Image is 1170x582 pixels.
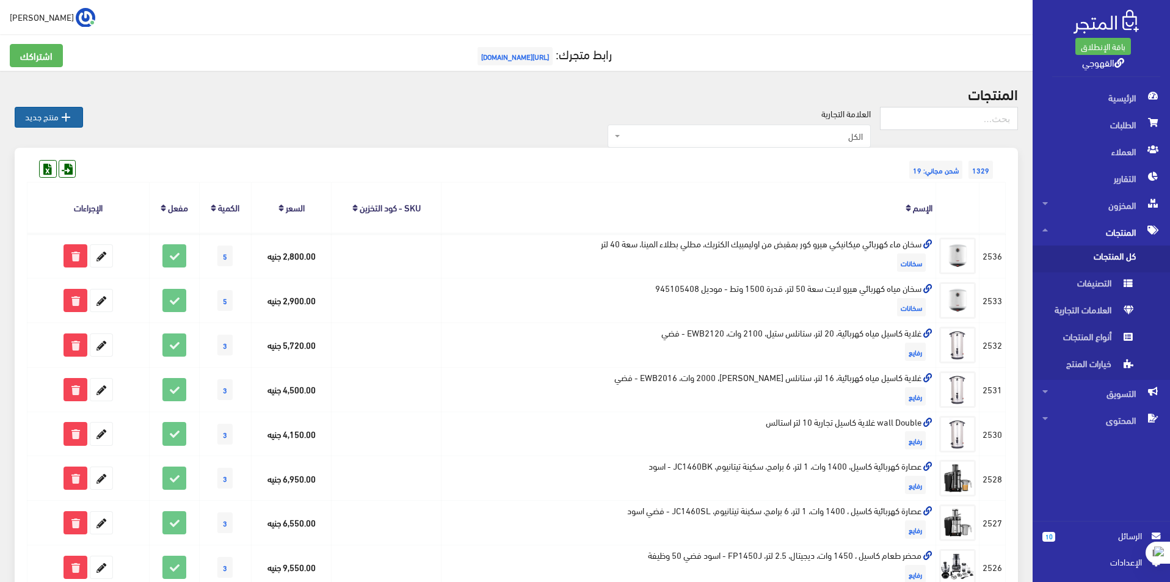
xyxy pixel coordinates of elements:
th: الإجراءات [27,183,150,233]
a: المحتوى [1033,407,1170,434]
a: الطلبات [1033,111,1170,138]
h2: المنتجات [15,85,1018,101]
td: 2,800.00 جنيه [251,233,332,278]
img: ghlay-myah-khrbayy-20-ltr-stanls-styl-2100-oat-ewb2120-fdy.jpg [939,327,976,363]
input: بحث... [880,107,1018,130]
span: 3 [217,424,233,445]
a: السعر [286,198,305,216]
td: عصارة كهربائية كاسيل ، 1400 وات، 1 لتر، 6 برامج، سكينة تيتانيوم، JC1460SL - فضي اسود [441,501,936,545]
img: aasar-khrbayy-1400-oat-1-ltr-6-bramg-skyn-tytanyom-jc1460bk-asod.jpg [939,460,976,497]
a: التصنيفات [1033,272,1170,299]
a: الرئيسية [1033,84,1170,111]
span: كل المنتجات [1042,246,1135,272]
span: 3 [217,557,233,578]
span: العملاء [1042,138,1160,165]
td: 4,150.00 جنيه [251,412,332,456]
iframe: Drift Widget Chat Controller [15,498,61,545]
span: رفايع [905,520,926,539]
img: skhan-maaa-khrbayy-mykanyky-hyro-kor-bmkbd-mn-aolymbyk-alktryk-mtly-btlaaa-almyna-saa-40-ltr.jpg [939,238,976,274]
img: ... [76,8,95,27]
span: التصنيفات [1042,272,1135,299]
span: الطلبات [1042,111,1160,138]
span: الرئيسية [1042,84,1160,111]
span: رفايع [905,431,926,449]
td: سخان مياه كهربائي هيرو لايت سعة 50 لتر، قدرة 1500 وتط - موديل 945105408 [441,278,936,323]
a: أنواع المنتجات [1033,326,1170,353]
a: اﻹعدادات [1042,555,1160,575]
label: العلامة التجارية [821,107,871,120]
img: skhan-myah-khrbayy-hyro-layt-saa-50-ltr-kdr-1500-ott-modyl-945105408.jpg [939,282,976,319]
td: 2536 [979,233,1006,278]
td: 2527 [979,501,1006,545]
i:  [59,110,73,125]
a: القهوجي [1082,53,1124,71]
a: مفعل [168,198,188,216]
td: 2531 [979,367,1006,412]
a: الإسم [913,198,932,216]
span: 5 [217,290,233,311]
span: الكل [623,130,863,142]
td: 2528 [979,456,1006,501]
img: wall-double-ghlay-tgary-10-ltr-astals.jpg [939,416,976,453]
span: اﻹعدادات [1052,555,1141,569]
span: 5 [217,246,233,266]
td: غلاية كاسيل مياه كهربائية، 20 لتر، ستانلس ستيل، 2100 وات، EWB2120 - فضي [441,322,936,367]
span: 1329 [968,161,993,179]
a: الكمية [218,198,239,216]
span: 3 [217,512,233,533]
span: رفايع [905,343,926,361]
td: 5,720.00 جنيه [251,322,332,367]
span: التسويق [1042,380,1160,407]
a: رابط متجرك:[URL][DOMAIN_NAME] [474,42,612,65]
td: 2533 [979,278,1006,323]
span: المنتجات [1042,219,1160,246]
img: . [1074,10,1139,34]
span: الرسائل [1065,529,1142,542]
a: المنتجات [1033,219,1170,246]
td: سخان ماء كهربائي ميكانيكي هيرو كور بمقبض من اوليمبيك الكتريك، مطلي بطلاء المينا، سعة 40 لتر [441,233,936,278]
span: خيارات المنتج [1042,353,1135,380]
img: ghlay-myah-khrbayy-16-ltr-stanls-styl-2000-oat-ewb2016-fdy.jpg [939,371,976,408]
td: 6,950.00 جنيه [251,456,332,501]
td: 4,500.00 جنيه [251,367,332,412]
a: 10 الرسائل [1042,529,1160,555]
span: [URL][DOMAIN_NAME] [478,47,553,65]
a: منتج جديد [15,107,83,128]
td: 2532 [979,322,1006,367]
a: باقة الإنطلاق [1075,38,1131,55]
span: شحن مجاني: 19 [909,161,962,179]
td: غلاية كاسيل مياه كهربائية، 16 لتر، ستانلس [PERSON_NAME]، 2000 وات، EWB2016 - فضي [441,367,936,412]
a: خيارات المنتج [1033,353,1170,380]
a: العلامات التجارية [1033,299,1170,326]
td: 2,900.00 جنيه [251,278,332,323]
span: سخانات [897,298,926,316]
a: العملاء [1033,138,1170,165]
span: 3 [217,468,233,489]
span: المخزون [1042,192,1160,219]
span: التقارير [1042,165,1160,192]
span: رفايع [905,387,926,406]
a: التقارير [1033,165,1170,192]
span: سخانات [897,253,926,272]
a: اشتراكك [10,44,63,67]
td: 6,550.00 جنيه [251,501,332,545]
td: wall Double غلایة كاسيل تجاریة 10 لتر استالس [441,412,936,456]
span: رفايع [905,476,926,494]
span: الكل [608,125,871,148]
span: [PERSON_NAME] [10,9,74,24]
span: العلامات التجارية [1042,299,1135,326]
span: 3 [217,379,233,400]
td: عصارة كهربائية كاسيل، 1400 وات، 1 لتر، 6 برامج، سكينة تيتانيوم، JC1460BK - اسود [441,456,936,501]
a: ... [PERSON_NAME] [10,7,95,27]
span: 10 [1042,532,1055,542]
td: 2530 [979,412,1006,456]
a: المخزون [1033,192,1170,219]
a: كل المنتجات [1033,246,1170,272]
span: المحتوى [1042,407,1160,434]
img: aasar-khrbayy-1400-oat-1-ltr-6-bramg-skyn-tytanyom-jc1460sl-fdy-asod.jpg [939,504,976,541]
span: أنواع المنتجات [1042,326,1135,353]
span: 3 [217,335,233,355]
a: SKU - كود التخزين [360,198,421,216]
